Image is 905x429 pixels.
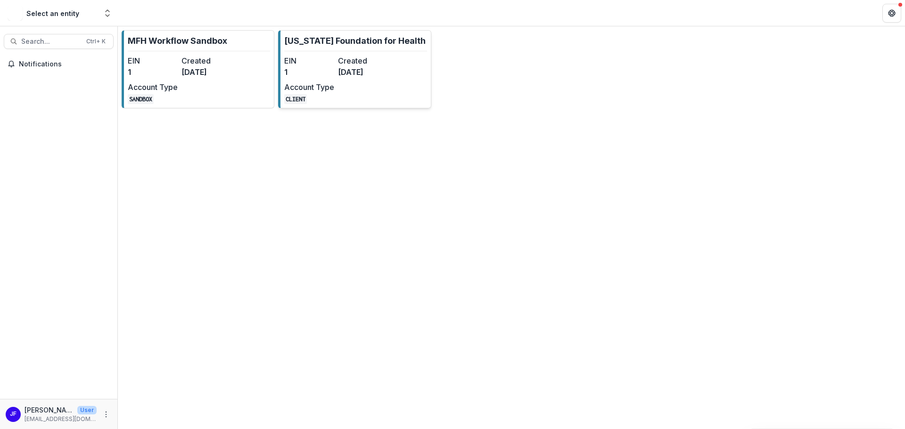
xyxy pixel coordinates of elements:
button: Open entity switcher [101,4,114,23]
dt: EIN [128,55,178,66]
span: Search... [21,38,81,46]
span: Notifications [19,60,110,68]
dd: [DATE] [338,66,388,78]
dd: [DATE] [181,66,231,78]
img: Select an entity [8,6,23,21]
div: Select an entity [26,8,79,18]
a: [US_STATE] Foundation for HealthEIN1Created[DATE]Account TypeCLIENT [278,30,431,108]
code: SANDBOX [128,94,154,104]
dt: Account Type [284,81,334,93]
button: Get Help [882,4,901,23]
div: Jean Freeman-Crawford [10,411,16,417]
div: Ctrl + K [84,36,107,47]
dd: 1 [284,66,334,78]
dt: Account Type [128,81,178,93]
p: User [77,406,97,414]
button: Search... [4,34,114,49]
button: More [100,409,112,420]
dd: 1 [128,66,178,78]
p: [US_STATE] Foundation for Health [284,34,426,47]
code: CLIENT [284,94,307,104]
p: MFH Workflow Sandbox [128,34,227,47]
dt: Created [181,55,231,66]
p: [PERSON_NAME] [25,405,74,415]
p: [EMAIL_ADDRESS][DOMAIN_NAME] [25,415,97,423]
dt: Created [338,55,388,66]
a: MFH Workflow SandboxEIN1Created[DATE]Account TypeSANDBOX [122,30,274,108]
button: Notifications [4,57,114,72]
dt: EIN [284,55,334,66]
